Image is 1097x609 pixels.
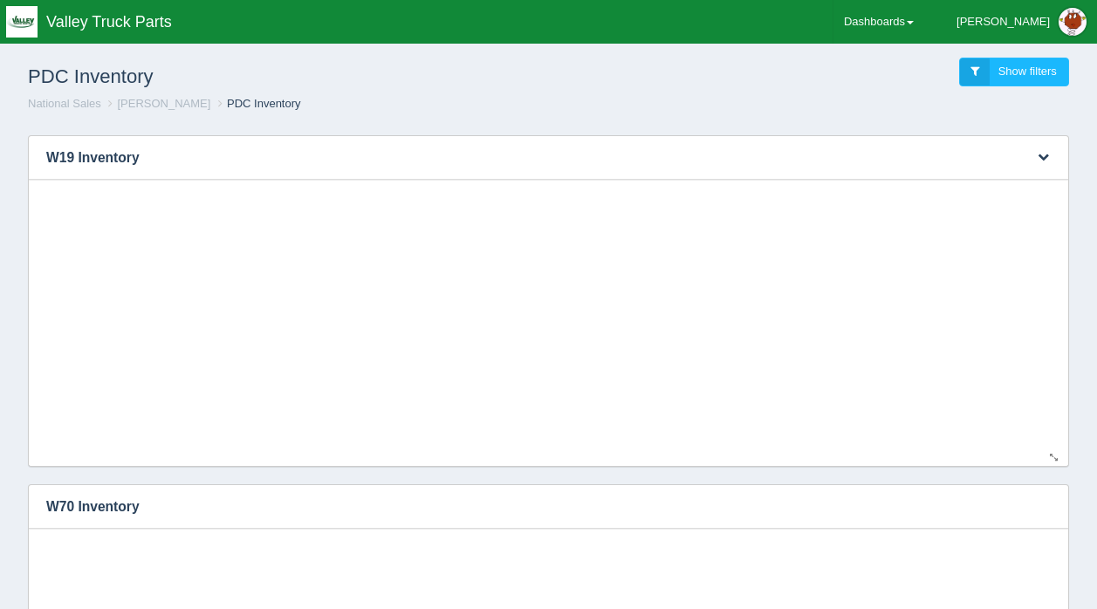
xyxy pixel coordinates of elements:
a: National Sales [28,97,101,110]
a: Show filters [959,58,1069,86]
a: [PERSON_NAME] [117,97,210,110]
h3: W19 Inventory [29,136,1015,180]
img: Profile Picture [1059,8,1087,36]
h1: PDC Inventory [28,58,549,96]
div: [PERSON_NAME] [956,4,1050,39]
span: Show filters [998,65,1057,78]
span: Valley Truck Parts [46,13,172,31]
img: q1blfpkbivjhsugxdrfq.png [6,6,38,38]
h3: W70 Inventory [29,485,1042,529]
li: PDC Inventory [214,96,301,113]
